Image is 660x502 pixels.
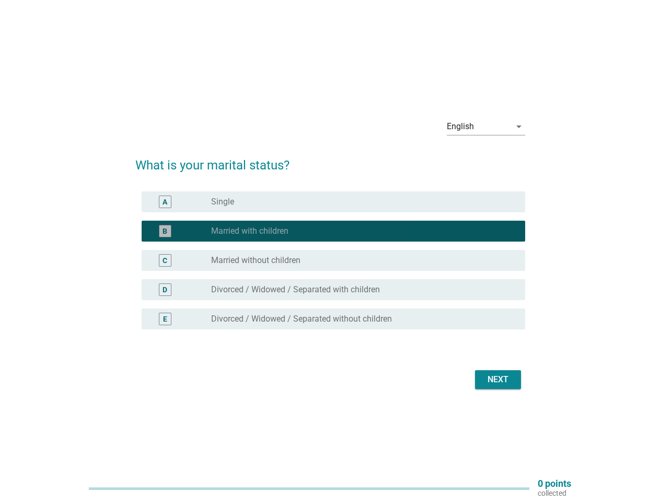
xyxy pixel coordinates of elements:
div: E [163,314,167,325]
p: collected [538,488,571,498]
h2: What is your marital status? [135,145,525,175]
label: Single [211,197,234,207]
p: 0 points [538,479,571,488]
div: B [163,226,167,237]
label: Divorced / Widowed / Separated with children [211,284,380,295]
div: C [163,255,167,266]
label: Married without children [211,255,300,266]
i: arrow_drop_down [513,120,525,133]
label: Divorced / Widowed / Separated without children [211,314,392,324]
div: Next [483,373,513,386]
div: D [163,284,167,295]
label: Married with children [211,226,288,236]
button: Next [475,370,521,389]
div: English [447,122,474,131]
div: A [163,197,167,208]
